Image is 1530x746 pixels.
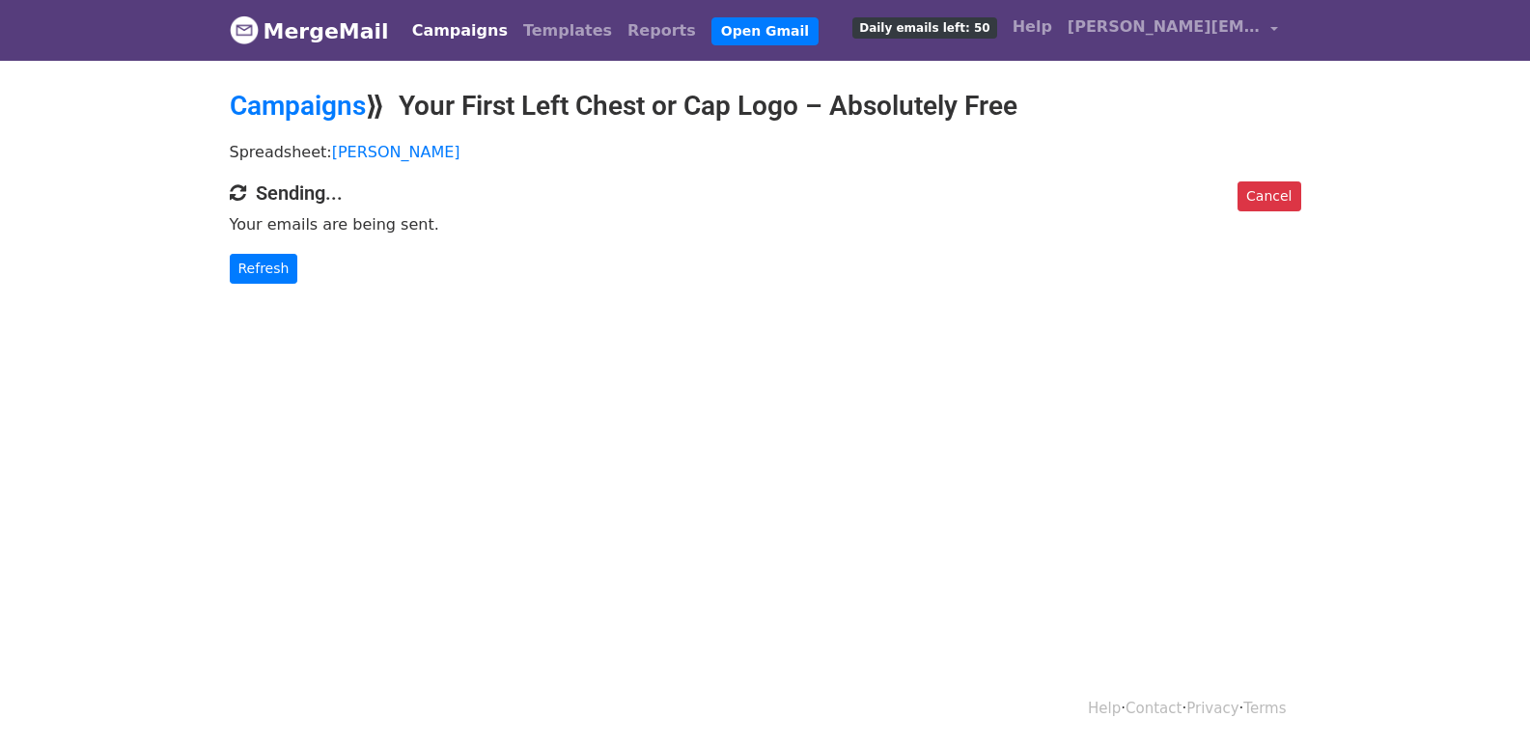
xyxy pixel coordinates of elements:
[620,12,704,50] a: Reports
[1243,700,1286,717] a: Terms
[711,17,819,45] a: Open Gmail
[230,142,1301,162] p: Spreadsheet:
[332,143,460,161] a: [PERSON_NAME]
[1068,15,1261,39] span: [PERSON_NAME][EMAIL_ADDRESS][DOMAIN_NAME]
[230,90,1301,123] h2: ⟫ Your First Left Chest or Cap Logo – Absolutely Free
[230,214,1301,235] p: Your emails are being sent.
[1126,700,1182,717] a: Contact
[230,181,1301,205] h4: Sending...
[845,8,1004,46] a: Daily emails left: 50
[1186,700,1238,717] a: Privacy
[1088,700,1121,717] a: Help
[852,17,996,39] span: Daily emails left: 50
[230,11,389,51] a: MergeMail
[1238,181,1300,211] a: Cancel
[230,254,298,284] a: Refresh
[1060,8,1286,53] a: [PERSON_NAME][EMAIL_ADDRESS][DOMAIN_NAME]
[515,12,620,50] a: Templates
[1005,8,1060,46] a: Help
[404,12,515,50] a: Campaigns
[230,90,366,122] a: Campaigns
[230,15,259,44] img: MergeMail logo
